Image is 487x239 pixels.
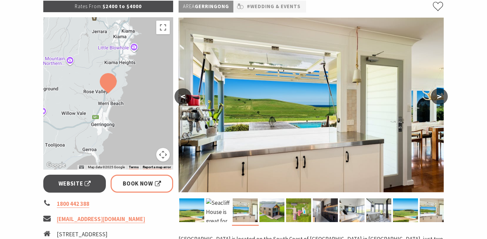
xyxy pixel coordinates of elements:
[57,230,122,239] li: [STREET_ADDRESS]
[45,161,67,170] img: Google
[75,3,102,9] span: Rates From:
[366,198,391,222] img: Bathrooms don't get much better than this
[43,1,173,12] p: $2400 to $4000
[45,161,67,170] a: Open this area in Google Maps (opens a new window)
[129,165,139,169] a: Terms (opens in new tab)
[431,88,448,105] button: >
[393,198,418,222] img: Seacliff House view
[88,165,125,169] span: Map data ©2025 Google
[143,165,171,169] a: Report a map error
[183,3,195,9] span: Area
[43,175,106,193] a: Website
[111,175,173,193] a: Book Now
[59,179,91,188] span: Website
[233,198,258,222] img: NSW South Coast Weddings at Seacliff House
[340,198,365,222] img: The master bedroom has views to die for
[79,165,84,170] button: Keyboard shortcuts
[247,2,301,11] a: #Wedding & Events
[259,198,284,222] img: Seacliff House launches the Farmhouse
[179,1,233,13] p: Gerringong
[179,198,204,222] img: Seacliff House view
[179,18,444,192] img: NSW South Coast Weddings at Seacliff House
[206,198,231,222] img: Seacliff House is great for NSW South Coast getaways and weddings
[420,198,445,222] img: NSW South Coast Weddings at Seacliff House
[156,148,170,161] button: Map camera controls
[313,198,338,222] img: Kitchen Farmhouse
[57,215,145,223] a: [EMAIL_ADDRESS][DOMAIN_NAME]
[57,200,89,208] a: 1800 442 388
[156,21,170,34] button: Toggle fullscreen view
[286,198,311,222] img: Aerial shot of the Seacliff House estate
[123,179,161,188] span: Book Now
[175,88,191,105] button: <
